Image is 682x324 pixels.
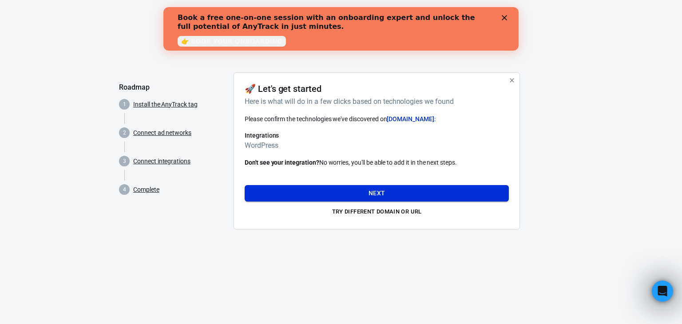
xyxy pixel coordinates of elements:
[133,157,190,166] a: Connect integrations
[123,130,126,136] text: 2
[119,83,226,92] h5: Roadmap
[652,281,673,302] iframe: Intercom live chat
[387,115,434,122] span: [DOMAIN_NAME]
[123,101,126,107] text: 1
[245,115,436,122] span: Please confirm the technologies we've discovered on :
[245,96,505,107] h6: Here is what will do in a few clicks based on technologies we found
[245,185,509,202] button: Next
[163,7,519,51] iframe: Intercom live chat banner
[245,159,319,166] strong: Don't see your integration?
[119,14,563,30] div: AnyTrack
[245,83,321,94] h4: 🚀 Let's get started
[133,100,198,109] a: Install the AnyTrack tag
[245,140,509,151] h6: WordPress
[245,158,509,167] p: No worries, you'll be able to add it in the next steps.
[245,131,509,140] h6: Integrations
[133,185,159,194] a: Complete
[123,186,126,193] text: 4
[245,205,509,219] button: Try different domain or url
[123,158,126,164] text: 3
[338,8,347,13] div: Close
[133,128,191,138] a: Connect ad networks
